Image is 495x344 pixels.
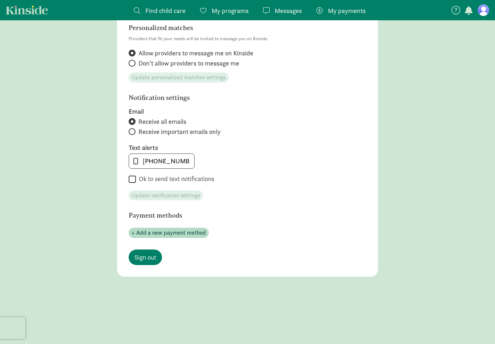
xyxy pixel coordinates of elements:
[129,94,328,101] h6: Notification settings
[129,34,366,43] p: Providers that fit your needs will be invited to message you on Kinside.
[138,59,239,68] span: Don't allow providers to message me
[138,127,221,136] span: Receive important emails only
[136,175,214,183] label: Ok to send text notifications
[138,117,186,126] span: Receive all emails
[129,190,203,201] button: Update notification settings
[138,49,253,58] span: Allow providers to message me on Kinside
[145,6,186,16] span: Find child care
[134,252,156,262] span: Sign out
[132,73,226,82] span: Update personalized matches settings
[129,228,209,238] button: + Add a new payment method
[6,5,48,14] a: Kinside
[275,6,302,16] span: Messages
[212,6,249,16] span: My programs
[129,24,328,32] h6: Personalized matches
[129,249,162,265] a: Sign out
[129,143,366,152] label: Text alerts
[328,6,366,16] span: My payments
[132,191,200,200] span: Update notification settings
[129,212,328,219] h6: Payment methods
[129,72,229,83] button: Update personalized matches settings
[129,107,366,116] label: Email
[129,154,194,168] input: 555-555-5555
[132,228,206,237] span: + Add a new payment method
